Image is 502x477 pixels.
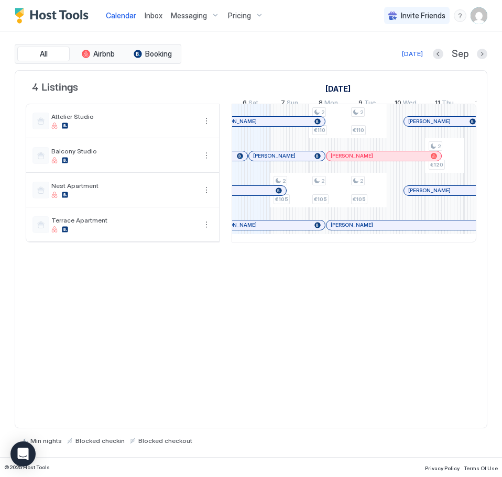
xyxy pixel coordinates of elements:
a: September 8, 2025 [316,96,341,112]
div: [DATE] [402,49,423,59]
span: [PERSON_NAME] [331,221,373,228]
span: Terrace Apartment [51,216,196,224]
span: Terms Of Use [464,465,498,471]
span: [PERSON_NAME] [408,118,451,125]
button: More options [200,115,213,127]
span: 4 Listings [32,78,78,94]
span: Sun [287,98,298,109]
span: Min nights [30,437,62,445]
span: Sat [248,98,258,109]
span: €120 [430,161,443,168]
span: Thu [442,98,454,109]
span: Balcony Studio [51,147,196,155]
span: 6 [243,98,247,109]
a: September 12, 2025 [473,96,494,112]
div: menu [200,184,213,196]
span: 8 [319,98,323,109]
span: 9 [358,98,363,109]
a: September 11, 2025 [432,96,456,112]
span: 2 [282,178,286,184]
div: User profile [471,7,487,24]
span: €105 [314,196,327,203]
button: More options [200,184,213,196]
span: €110 [353,127,364,134]
a: September 7, 2025 [278,96,301,112]
span: Tue [364,98,376,109]
span: Calendar [106,11,136,20]
span: 2 [360,109,363,116]
span: 2 [321,178,324,184]
span: 12 [475,98,482,109]
button: Next month [477,49,487,59]
span: [PERSON_NAME] [253,152,296,159]
span: [PERSON_NAME] [214,118,257,125]
button: [DATE] [400,48,424,60]
span: 7 [281,98,285,109]
span: 10 [395,98,401,109]
span: Inbox [145,11,162,20]
button: More options [200,149,213,162]
span: © 2025 Host Tools [4,464,50,471]
a: Terms Of Use [464,462,498,473]
span: All [40,49,48,59]
div: menu [200,149,213,162]
button: Airbnb [72,47,124,61]
button: Booking [126,47,179,61]
span: Blocked checkout [138,437,192,445]
span: [PERSON_NAME] [331,152,373,159]
button: More options [200,218,213,231]
div: menu [200,218,213,231]
a: Host Tools Logo [15,8,93,24]
span: €105 [353,196,366,203]
a: September 10, 2025 [392,96,419,112]
span: Sep [452,48,468,60]
span: Privacy Policy [425,465,460,471]
div: menu [200,115,213,127]
span: 2 [321,109,324,116]
a: Calendar [106,10,136,21]
a: Inbox [145,10,162,21]
button: All [17,47,70,61]
span: Nest Apartment [51,182,196,190]
span: Airbnb [93,49,115,59]
span: 11 [435,98,440,109]
a: Privacy Policy [425,462,460,473]
span: [PERSON_NAME] [214,221,257,228]
button: Previous month [433,49,443,59]
span: Blocked checkin [75,437,125,445]
a: September 9, 2025 [356,96,378,112]
span: Messaging [171,11,207,20]
span: 2 [438,143,441,150]
span: Mon [324,98,338,109]
a: September 1, 2025 [323,81,353,96]
span: €110 [314,127,325,134]
span: Invite Friends [401,11,445,20]
span: [PERSON_NAME] [408,187,451,194]
span: 2 [360,178,363,184]
span: €105 [275,196,288,203]
span: Wed [403,98,417,109]
a: September 6, 2025 [240,96,261,112]
span: Pricing [228,11,251,20]
span: Booking [145,49,172,59]
span: Attelier Studio [51,113,196,120]
div: tab-group [15,44,181,64]
div: Open Intercom Messenger [10,441,36,467]
div: menu [454,9,466,22]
